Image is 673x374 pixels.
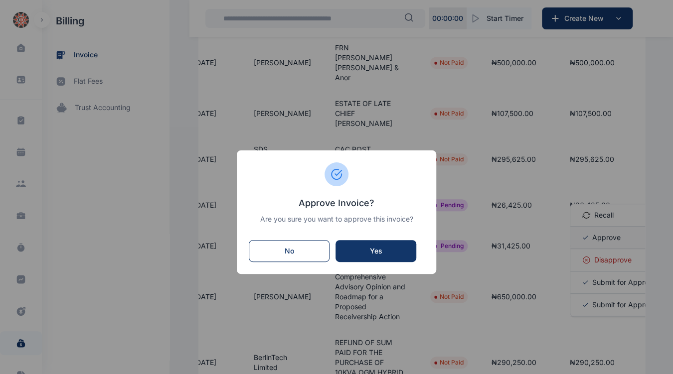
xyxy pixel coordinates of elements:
button: No [249,240,330,262]
h3: Approve Invoice? [249,196,424,210]
div: No [259,246,319,256]
button: Yes [336,240,416,262]
p: Are you sure you want to approve this invoice? [249,214,424,224]
div: Yes [345,246,406,256]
